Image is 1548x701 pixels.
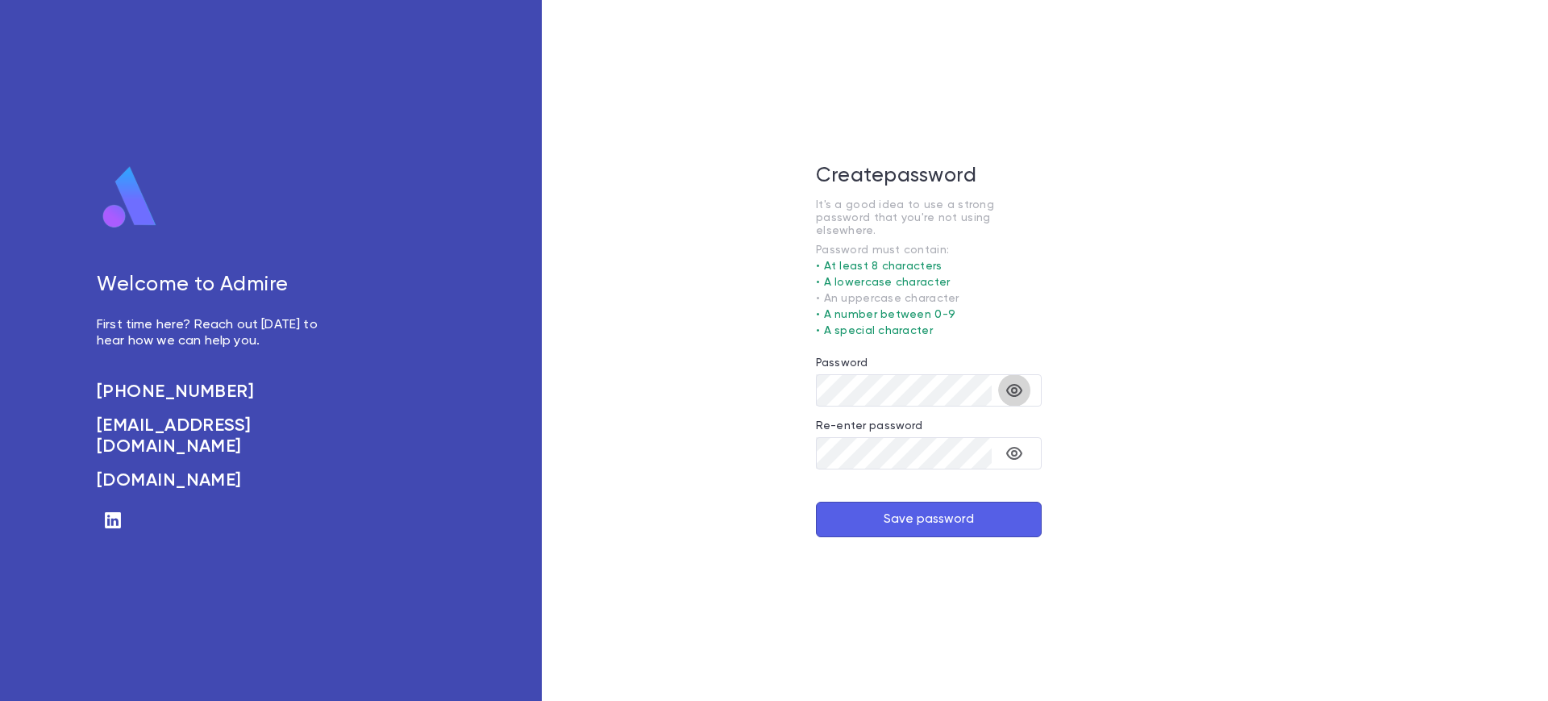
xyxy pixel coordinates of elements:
[816,324,1042,337] p: • A special character
[816,357,868,369] label: Password
[97,415,335,457] a: [EMAIL_ADDRESS][DOMAIN_NAME]
[816,198,1042,237] p: It's a good idea to use a strong password that you're not using elsewhere.
[816,244,1042,257] p: Password must contain:
[97,382,335,403] a: [PHONE_NUMBER]
[816,292,1042,305] p: • An uppercase character
[998,437,1030,469] button: toggle password visibility
[816,165,1042,189] h5: Create password
[816,419,922,432] label: Re-enter password
[816,276,1042,289] p: • A lowercase character
[998,374,1030,407] button: toggle password visibility
[816,502,1042,537] button: Save password
[816,260,1042,273] p: • At least 8 characters
[97,273,335,298] h5: Welcome to Admire
[816,308,1042,321] p: • A number between 0-9
[97,470,335,491] a: [DOMAIN_NAME]
[97,165,163,230] img: logo
[97,317,335,349] p: First time here? Reach out [DATE] to hear how we can help you.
